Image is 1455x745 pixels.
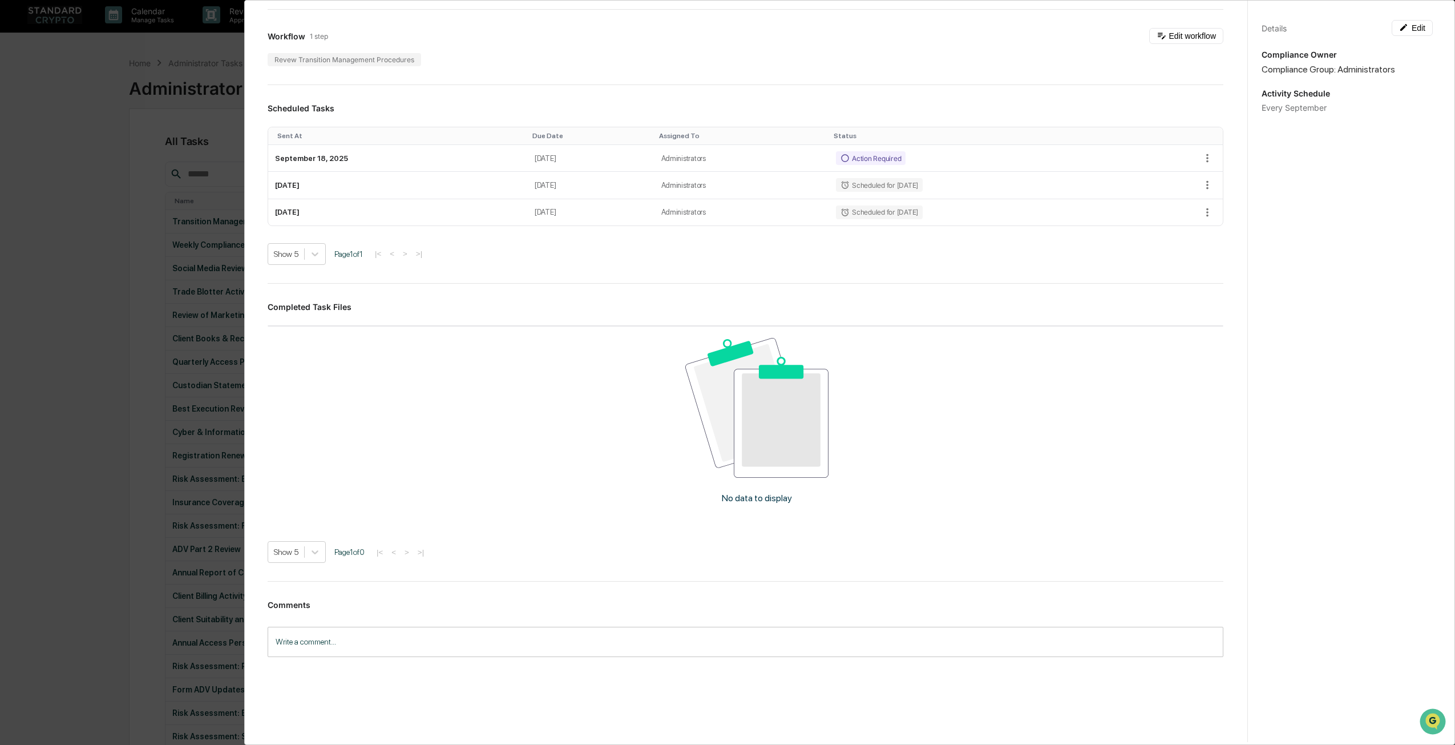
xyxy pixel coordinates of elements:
[528,199,654,225] td: [DATE]
[7,161,76,182] a: 🔎Data Lookup
[1149,28,1223,44] button: Edit workflow
[114,194,138,202] span: Pylon
[39,99,144,108] div: We're available if you need us!
[654,172,829,199] td: Administrators
[373,547,386,557] button: |<
[1262,23,1287,33] div: Details
[1262,88,1433,98] p: Activity Schedule
[836,151,906,165] div: Action Required
[268,145,528,172] td: September 18, 2025
[268,199,528,225] td: [DATE]
[1262,50,1433,59] p: Compliance Owner
[836,206,923,219] div: Scheduled for [DATE]
[94,144,142,155] span: Attestations
[532,132,650,140] div: Toggle SortBy
[11,167,21,176] div: 🔎
[310,32,328,41] span: 1 step
[654,145,829,172] td: Administrators
[268,31,305,41] span: Workflow
[659,132,824,140] div: Toggle SortBy
[1392,20,1433,36] button: Edit
[388,547,399,557] button: <
[11,24,208,42] p: How can we help?
[11,145,21,154] div: 🖐️
[836,178,923,192] div: Scheduled for [DATE]
[401,547,413,557] button: >
[268,103,1223,113] h3: Scheduled Tasks
[371,249,385,259] button: |<
[334,249,363,259] span: Page 1 of 1
[528,145,654,172] td: [DATE]
[1262,64,1433,75] div: Compliance Group: Administrators
[11,87,32,108] img: 1746055101610-c473b297-6a78-478c-a979-82029cc54cd1
[277,132,523,140] div: Toggle SortBy
[834,132,1125,140] div: Toggle SortBy
[386,249,398,259] button: <
[685,338,828,478] img: No data
[1262,103,1433,112] div: Every September
[194,91,208,104] button: Start new chat
[1418,707,1449,738] iframe: Open customer support
[78,139,146,160] a: 🗄️Attestations
[80,193,138,202] a: Powered byPylon
[268,302,1223,312] h3: Completed Task Files
[399,249,411,259] button: >
[23,166,72,177] span: Data Lookup
[23,144,74,155] span: Preclearance
[334,547,365,557] span: Page 1 of 0
[83,145,92,154] div: 🗄️
[268,172,528,199] td: [DATE]
[654,199,829,225] td: Administrators
[7,139,78,160] a: 🖐️Preclearance
[528,172,654,199] td: [DATE]
[413,249,426,259] button: >|
[268,600,1223,610] h3: Comments
[268,53,421,66] div: Revew Transition Management Procedures
[414,547,427,557] button: >|
[722,493,792,504] p: No data to display
[39,87,187,99] div: Start new chat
